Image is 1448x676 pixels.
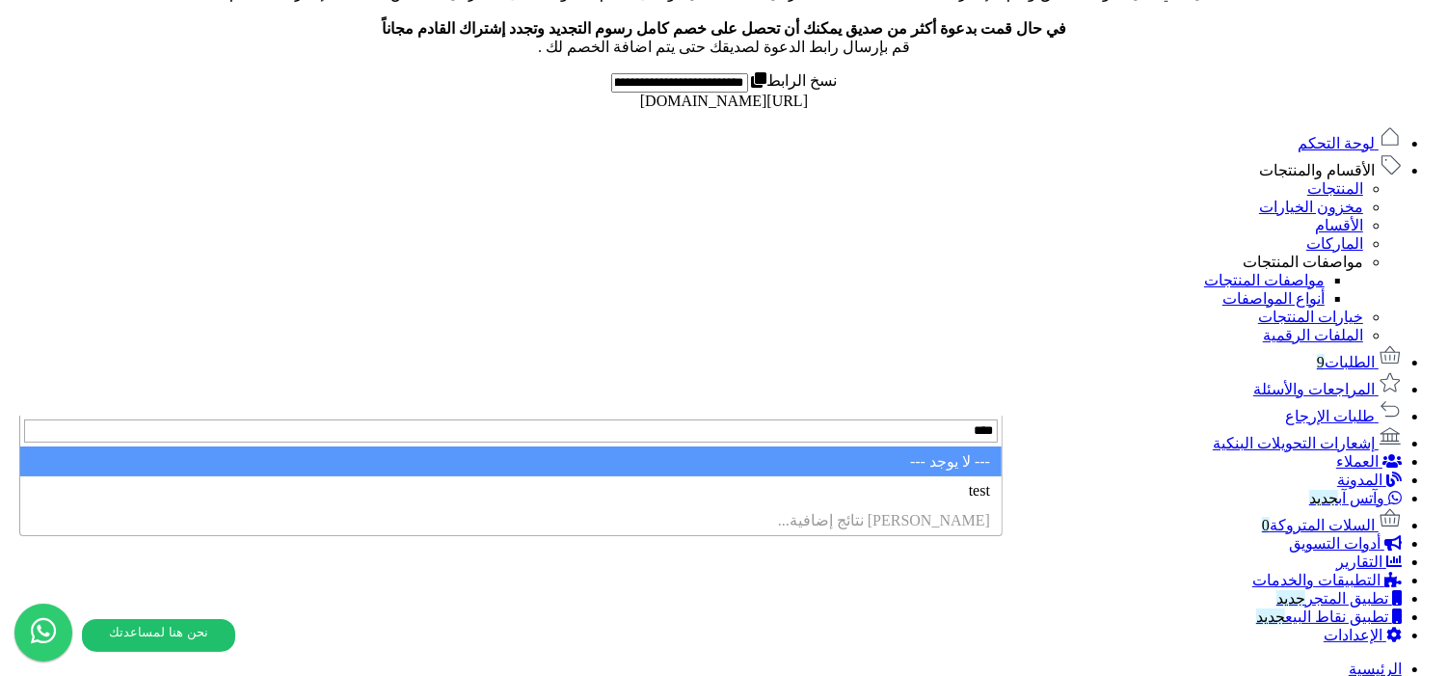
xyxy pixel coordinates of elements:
span: جديد [1276,590,1305,607]
span: الأقسام والمنتجات [1259,162,1375,178]
li: test [20,476,1002,505]
span: جديد [1309,490,1338,506]
a: الماركات [1306,235,1363,252]
a: إشعارات التحويلات البنكية [1213,435,1402,451]
span: لوحة التحكم [1298,135,1375,151]
li: [PERSON_NAME] نتائج إضافية... [20,505,1002,535]
a: خيارات المنتجات [1258,309,1363,325]
span: جديد [1256,608,1285,625]
a: المنتجات [1307,180,1363,197]
a: لوحة التحكم [1298,135,1402,151]
span: المدونة [1337,472,1382,488]
span: التطبيقات والخدمات [1252,572,1381,588]
span: تطبيق نقاط البيع [1256,608,1388,625]
a: المدونة [1337,472,1402,488]
span: طلبات الإرجاع [1285,408,1375,424]
a: السلات المتروكة0 [1262,517,1402,533]
a: أنواع المواصفات [1222,290,1325,307]
span: أدوات التسويق [1289,535,1381,552]
span: الطلبات [1317,354,1375,370]
span: 9 [1317,354,1325,370]
span: إشعارات التحويلات البنكية [1213,435,1375,451]
a: مواصفات المنتجات [1204,272,1325,288]
b: في حال قمت بدعوة أكثر من صديق يمكنك أن تحصل على خصم كامل رسوم التجديد وتجدد إشتراك القادم مجاناً [382,20,1066,37]
a: العملاء [1336,453,1402,470]
span: الإعدادات [1324,627,1382,643]
a: التقارير [1336,554,1402,570]
a: التطبيقات والخدمات [1252,572,1402,588]
a: تطبيق المتجرجديد [1276,590,1402,607]
div: [URL][DOMAIN_NAME] [8,93,1440,110]
span: السلات المتروكة [1262,517,1375,533]
span: وآتس آب [1309,490,1384,506]
a: المراجعات والأسئلة [1253,381,1402,397]
li: --- لا يوجد --- [20,446,1002,476]
span: المراجعات والأسئلة [1253,381,1375,397]
a: مواصفات المنتجات [1243,254,1363,270]
a: الأقسام [1315,217,1363,233]
span: 0 [1262,517,1270,533]
span: التقارير [1336,554,1382,570]
a: الإعدادات [1324,627,1402,643]
a: وآتس آبجديد [1309,490,1402,506]
a: الطلبات9 [1317,354,1402,370]
span: العملاء [1336,453,1379,470]
label: نسخ الرابط [748,72,838,89]
a: تطبيق نقاط البيعجديد [1256,608,1402,625]
a: أدوات التسويق [1289,535,1402,552]
a: طلبات الإرجاع [1285,408,1402,424]
span: تطبيق المتجر [1276,590,1388,607]
a: مخزون الخيارات [1259,199,1363,215]
a: الملفات الرقمية [1263,327,1363,343]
